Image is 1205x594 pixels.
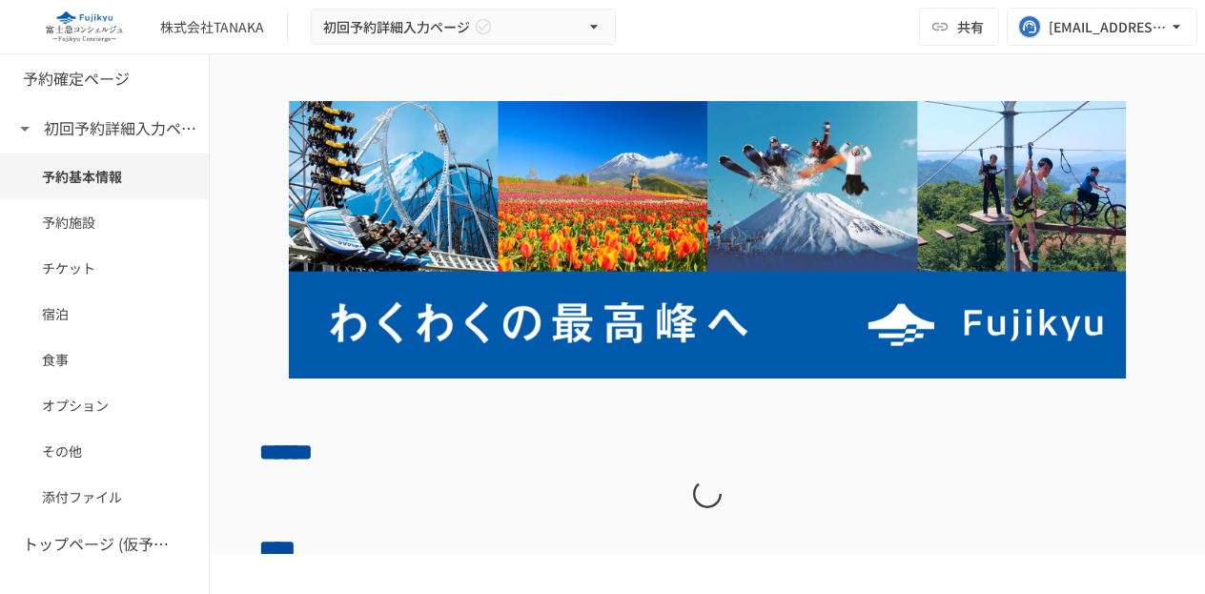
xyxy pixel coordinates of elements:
span: 共有 [957,16,984,37]
span: 添付ファイル [42,486,167,507]
span: その他 [42,440,167,461]
img: eQeGXtYPV2fEKIA3pizDiVdzO5gJTl2ahLbsPaD2E4R [23,11,145,42]
img: mg2cIuvRhv63UHtX5VfAfh1DTCPHmnxnvRSqzGwtk3G [259,101,1155,379]
button: [EMAIL_ADDRESS][PERSON_NAME][DOMAIN_NAME] [1007,8,1197,46]
button: 共有 [919,8,999,46]
h6: 初回予約詳細入力ページ [44,116,196,141]
span: 宿泊 [42,303,167,324]
span: 予約施設 [42,212,167,233]
span: 食事 [42,349,167,370]
div: [EMAIL_ADDRESS][PERSON_NAME][DOMAIN_NAME] [1049,15,1167,39]
h6: 予約確定ページ [23,67,130,92]
span: オプション [42,395,167,416]
button: 初回予約詳細入力ページ [311,9,616,46]
h6: トップページ (仮予約一覧) [23,532,175,557]
div: 株式会社TANAKA [160,17,264,37]
span: 初回予約詳細入力ページ [323,15,470,39]
span: 予約基本情報 [42,166,167,187]
span: チケット [42,257,167,278]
